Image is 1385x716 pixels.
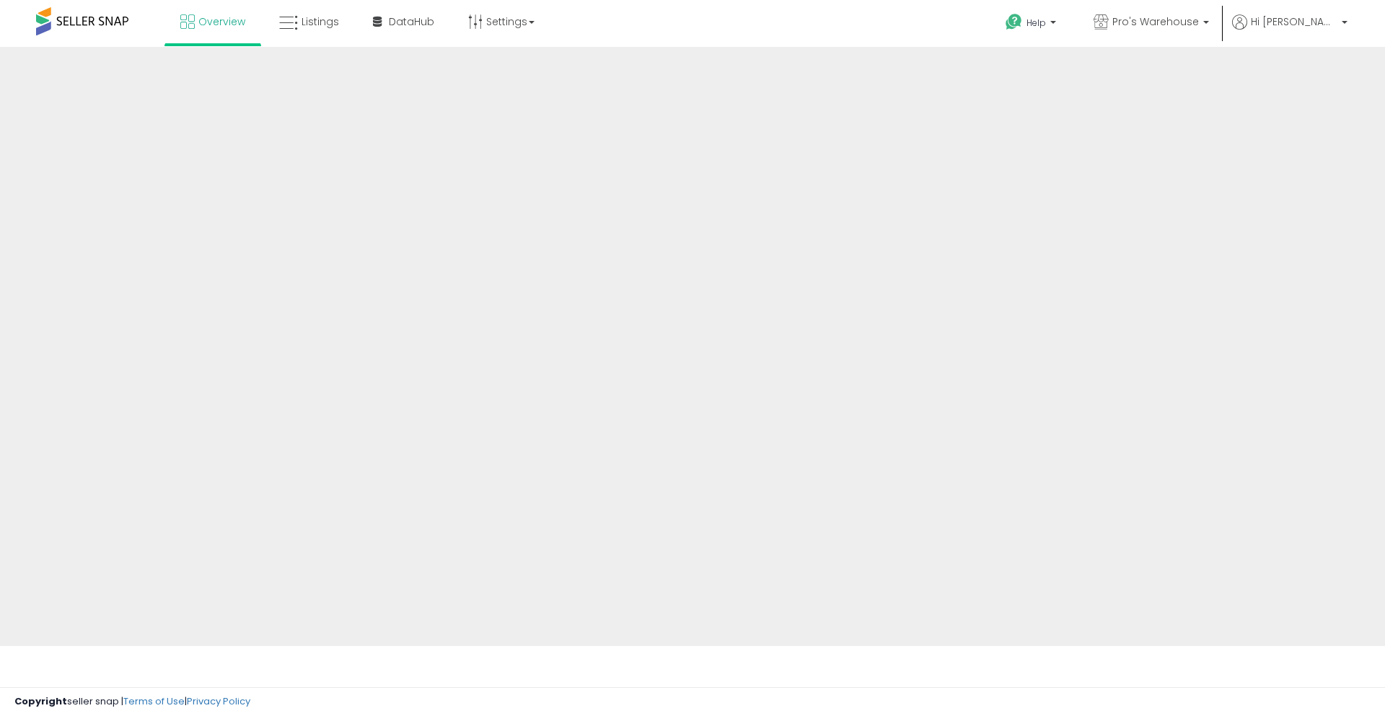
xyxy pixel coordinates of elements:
[1112,14,1199,29] span: Pro's Warehouse
[1232,14,1347,47] a: Hi [PERSON_NAME]
[994,2,1070,47] a: Help
[1251,14,1337,29] span: Hi [PERSON_NAME]
[302,14,339,29] span: Listings
[1005,13,1023,31] i: Get Help
[389,14,434,29] span: DataHub
[198,14,245,29] span: Overview
[1026,17,1046,29] span: Help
